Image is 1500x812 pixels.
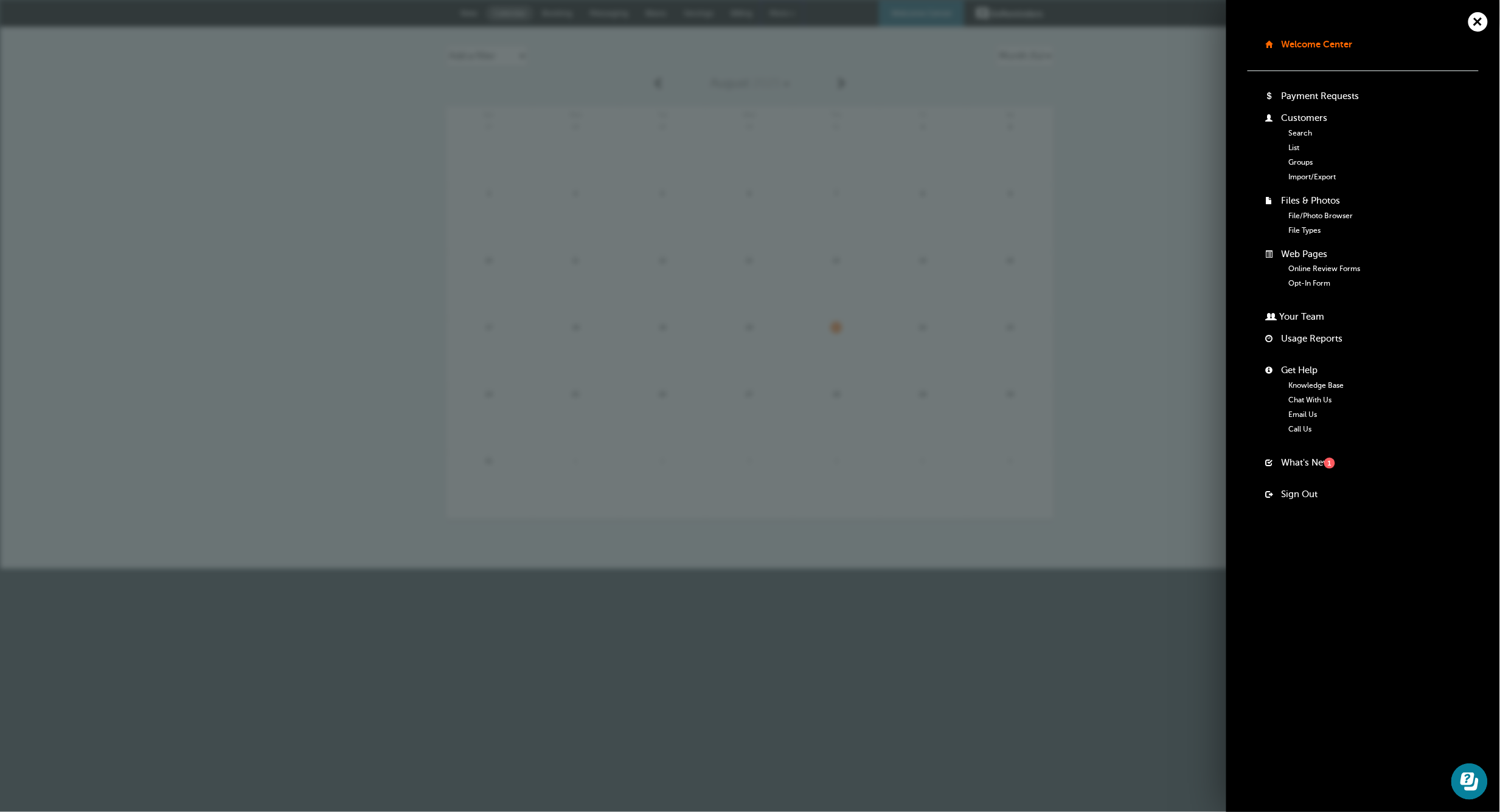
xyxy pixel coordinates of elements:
[744,389,755,398] span: 27
[571,456,582,465] span: 1
[484,188,495,198] span: 3
[1282,334,1343,343] a: Usage Reports
[1282,39,1353,49] a: Welcome Center
[1289,226,1321,235] a: File Types
[918,389,929,398] span: 29
[1282,91,1359,101] a: Payment Requests
[589,9,628,18] span: Messaging
[769,9,788,18] span: More
[486,5,533,21] a: Calendar
[1289,212,1353,220] a: File/Photo Browser
[1005,188,1016,198] span: 9
[571,255,582,264] span: 11
[620,106,706,119] span: Tue
[831,456,842,465] span: 4
[1289,381,1344,390] a: Knowledge Base
[831,389,842,398] span: 28
[831,255,842,264] span: 14
[1282,365,1318,375] a: Get Help
[484,456,495,465] span: 31
[1280,312,1325,322] a: Your Team
[744,122,755,131] span: 30
[1289,173,1336,181] a: Import/Export
[1289,129,1313,137] a: Search
[918,322,929,331] span: 22
[831,322,842,331] span: 21
[1005,122,1016,131] span: 2
[1282,489,1318,499] a: Sign Out
[1289,143,1300,152] a: List
[484,122,495,131] span: 27
[571,322,582,331] span: 18
[446,106,532,119] span: Sun
[1282,196,1341,205] a: Files & Photos
[493,9,526,18] span: Calendar
[1282,249,1328,259] a: Web Pages
[744,322,755,331] span: 20
[533,106,619,119] span: Mon
[744,188,755,198] span: 6
[571,188,582,198] span: 4
[460,9,477,18] span: New
[1289,264,1361,273] a: Online Review Forms
[657,456,668,465] span: 2
[1005,456,1016,465] span: 6
[1289,410,1318,419] a: Email Us
[484,255,495,264] span: 10
[484,389,495,398] span: 24
[710,76,749,90] span: August
[1289,158,1313,167] a: Groups
[793,106,880,119] span: Thu
[1289,425,1312,433] a: Call Us
[1464,8,1491,35] span: +
[918,255,929,264] span: 15
[684,9,714,18] span: Settings
[831,188,842,198] span: 7
[657,322,668,331] span: 19
[1324,458,1335,469] div: 1
[1289,279,1331,287] a: Opt-In Form
[1289,396,1332,404] a: Chat With Us
[918,456,929,465] span: 5
[1451,763,1488,800] iframe: Resource center
[542,9,572,18] span: Booking
[967,106,1054,119] span: Sat
[484,322,495,331] span: 17
[744,456,755,465] span: 3
[831,122,842,131] span: 31
[645,9,667,18] span: Blasts
[657,255,668,264] span: 12
[571,389,582,398] span: 25
[1282,113,1328,123] a: Customers
[657,122,668,131] span: 29
[731,9,752,18] span: Billing
[672,70,828,97] a: August 2025
[744,255,755,264] span: 13
[918,122,929,131] span: 1
[571,122,582,131] span: 28
[1282,458,1335,467] a: What's New?
[706,106,793,119] span: Wed
[657,188,668,198] span: 5
[1005,389,1016,398] span: 30
[918,188,929,198] span: 8
[1005,322,1016,331] span: 23
[880,106,967,119] span: Fri
[1005,255,1016,264] span: 16
[752,76,780,90] span: 2025
[657,389,668,398] span: 26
